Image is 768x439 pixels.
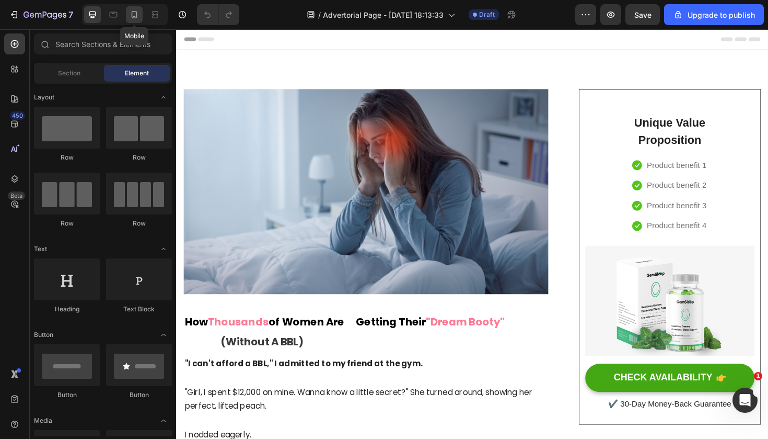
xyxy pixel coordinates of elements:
[34,219,100,228] div: Row
[433,354,612,384] button: CHECK AVAILABILITY
[34,416,52,425] span: Media
[8,192,25,200] div: Beta
[10,111,25,120] div: 450
[58,69,80,78] span: Section
[68,8,73,21] p: 7
[434,389,611,404] p: ✔️ 30-Day Money-Back Guarantee
[498,137,562,152] p: Product benefit 1
[323,9,444,20] span: Advertorial Page - [DATE] 18:13:33
[106,219,172,228] div: Row
[34,330,53,340] span: Button
[34,153,100,162] div: Row
[754,372,762,380] span: 1
[433,229,612,346] img: Alt Image
[463,363,568,376] div: CHECK AVAILABILITY
[478,90,567,126] p: Unique Value Proposition
[732,388,758,413] iframe: Intercom live chat
[155,327,172,343] span: Toggle open
[155,241,172,257] span: Toggle open
[34,93,54,102] span: Layout
[479,10,495,19] span: Draft
[125,69,149,78] span: Element
[664,4,764,25] button: Upgrade to publish
[498,179,562,195] p: Product benefit 3
[34,33,172,54] input: Search Sections & Elements
[9,377,393,408] p: "Girl, I spent $12,000 on mine. Wanna know a little secret?" She turned around, showing her perfe...
[498,158,562,173] p: Product benefit 2
[34,305,100,314] div: Heading
[264,302,347,317] span: "Dream Booty"
[634,10,651,19] span: Save
[106,390,172,400] div: Button
[625,4,660,25] button: Save
[673,9,755,20] div: Upgrade to publish
[197,4,239,25] div: Undo/Redo
[498,200,562,216] p: Product benefit 4
[9,348,261,360] strong: "I can't afford a BBL," I admitted to my friend at the gym.
[9,422,393,437] p: I nodded eagerly.
[106,305,172,314] div: Text Block
[155,89,172,106] span: Toggle open
[176,29,768,439] iframe: Design area
[155,412,172,429] span: Toggle open
[4,4,78,25] button: 7
[106,153,172,162] div: Row
[34,244,47,254] span: Text
[318,9,321,20] span: /
[34,390,100,400] div: Button
[46,323,134,339] span: (Without A BBL)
